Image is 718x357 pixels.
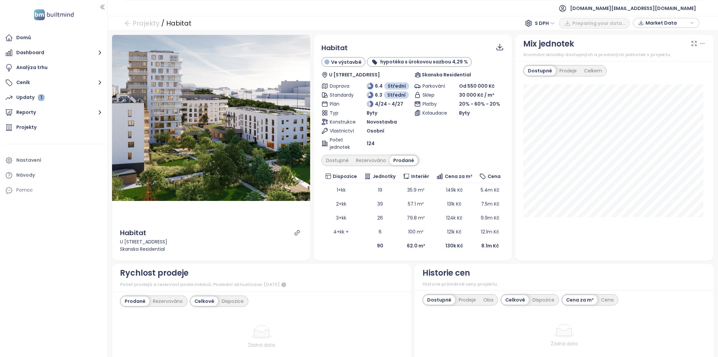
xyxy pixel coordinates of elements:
div: Celkově [502,295,529,305]
div: Dostupné [524,66,556,75]
span: Cena [488,173,501,180]
span: 124 [367,140,375,147]
span: Osobní [367,127,384,134]
span: Standardy [330,91,352,99]
span: Preparing your data... [572,20,626,27]
span: Byty [367,109,377,117]
button: Dashboard [3,46,104,59]
span: Byty [459,109,470,117]
div: Prodeje [455,295,480,305]
b: hypotéka s úrokovou sazbou 4,29 % [380,58,468,65]
div: Rezervováno [149,297,186,306]
span: Sklep [422,91,445,99]
td: 4+kk + [321,225,361,239]
span: 5.4m Kč [481,187,499,193]
div: Habitat [166,17,191,29]
span: [DOMAIN_NAME][EMAIL_ADDRESS][DOMAIN_NAME] [570,0,696,16]
div: / [161,17,165,29]
div: Dispozice [218,297,247,306]
span: 4/24 - 4/27 [375,100,403,108]
span: Dispozice [333,173,357,180]
a: Domů [3,31,104,45]
td: 35.9 m² [399,183,432,197]
span: S DPH [535,18,555,28]
span: 7.5m Kč [481,201,499,207]
div: Historie cen [422,267,470,279]
div: 1 [38,94,45,101]
div: Žádná data [442,340,687,347]
div: Domů [16,34,31,42]
a: Analýza trhu [3,61,104,74]
div: Žádná data [139,341,384,349]
img: logo [32,8,76,22]
span: Ve výstavbě [331,58,362,66]
td: 19 [361,183,399,197]
div: Prodeje [556,66,580,75]
span: Habitat [321,43,348,52]
span: Typ [330,109,352,117]
span: Střední [388,82,406,90]
a: Nastavení [3,154,104,167]
div: button [637,18,696,28]
div: Nastavení [16,156,41,164]
div: Rezervováno [352,156,390,165]
div: Prodané [121,297,149,306]
span: 131k Kč [447,201,461,207]
button: Reporty [3,106,104,119]
span: 121k Kč [447,228,461,235]
span: Konstrukce [330,118,352,126]
div: Historie průměrné ceny projektu. [422,281,706,288]
td: 26 [361,211,399,225]
div: Updaty [16,93,45,102]
div: Návody [16,171,35,179]
div: Celkově [191,297,218,306]
span: Cena za m² [445,173,472,180]
a: arrow-left Projekty [124,17,160,29]
b: 62.0 m² [407,242,425,249]
div: Rychlost prodeje [120,267,188,279]
div: Mix jednotek [523,38,574,50]
span: Počet jednotek [330,136,352,151]
span: Plán [330,100,352,108]
span: 124k Kč [446,215,462,221]
span: Jednotky [373,173,396,180]
span: Vlastnictví [330,127,352,134]
span: arrow-left [124,20,131,27]
span: Skanska Residential [422,71,471,78]
span: Interiér [411,173,429,180]
span: U [STREET_ADDRESS] [329,71,380,78]
div: Pomoc [16,186,33,194]
span: 149k Kč [446,187,463,193]
span: Střední [387,91,406,99]
div: Oba [480,295,497,305]
td: 79.8 m² [399,211,432,225]
span: Market Data [646,18,688,28]
div: Cena [597,295,617,305]
div: Analýza trhu [16,63,48,72]
div: Habitat [120,228,146,238]
a: Návody [3,169,104,182]
span: 6.4 [375,82,383,90]
td: 3+kk [321,211,361,225]
td: 2+kk [321,197,361,211]
div: Prodané [390,156,418,165]
span: 30 000 Kč / m² [459,91,494,99]
span: 9.9m Kč [481,215,499,221]
span: Doprava [330,82,352,90]
div: U [STREET_ADDRESS] [120,238,302,245]
div: Srovnání skladby dostupných a prodaných jednotek v projektu. [523,51,706,58]
div: Počet prodejů a rezervací podle měsíců. Poslední aktualizace: [DATE] [120,281,404,289]
span: Kolaudace [422,109,445,117]
span: Parkování [422,82,445,90]
div: Cena za m² [562,295,597,305]
b: 130k Kč [445,242,463,249]
a: link [294,230,300,236]
span: 12.1m Kč [481,228,499,235]
b: 90 [377,242,383,249]
td: 100 m² [399,225,432,239]
span: 6.3 [375,91,382,99]
td: 57.1 m² [399,197,432,211]
td: 6 [361,225,399,239]
span: Platby [422,100,445,108]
